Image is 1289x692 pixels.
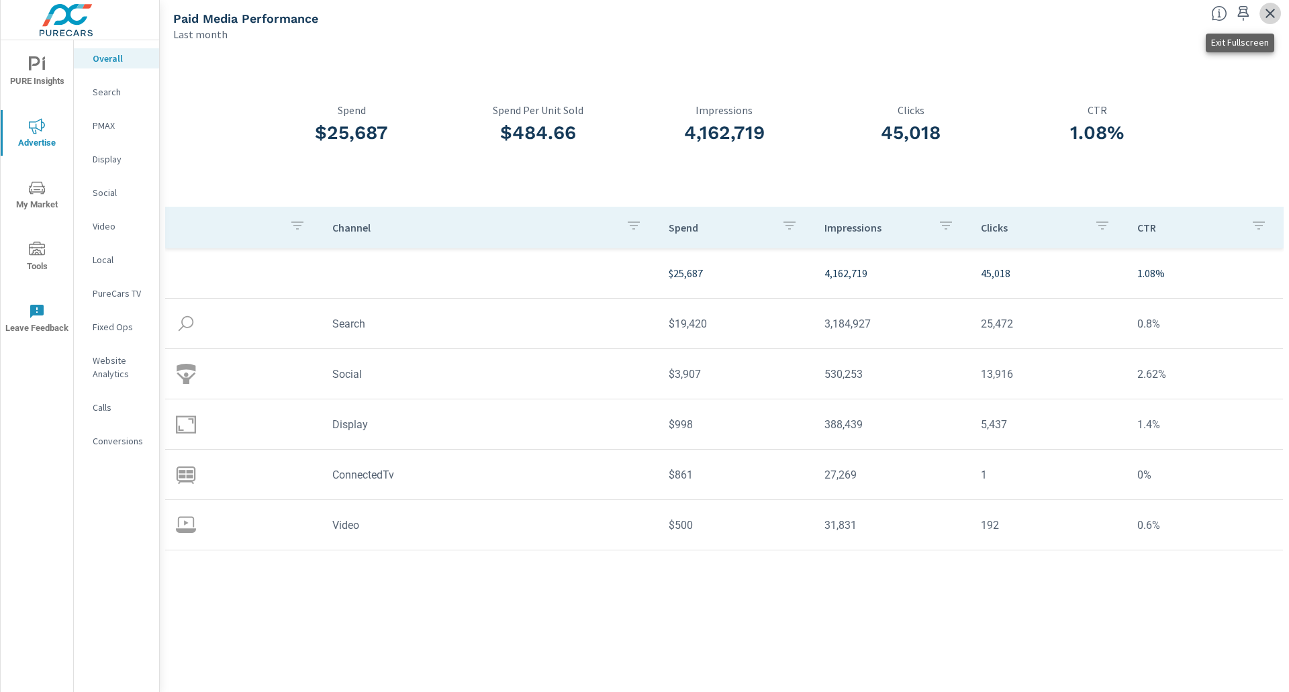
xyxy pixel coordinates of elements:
img: icon-connectedtv.svg [176,464,196,485]
h3: $25,687 [258,121,445,144]
p: Video [93,219,148,233]
td: Video [322,508,658,542]
p: Clicks [818,104,1004,116]
p: Spend [258,104,445,116]
h3: 1.08% [1004,121,1191,144]
p: Calls [93,401,148,414]
p: Channel [332,221,615,234]
span: PURE Insights [5,56,69,89]
div: Display [74,149,159,169]
td: 0.8% [1127,307,1283,341]
span: Understand performance metrics over the selected time range. [1211,5,1227,21]
img: icon-social.svg [176,364,196,384]
div: Fixed Ops [74,317,159,337]
p: 45,018 [981,265,1116,281]
p: CTR [1004,104,1191,116]
td: 25,472 [970,307,1127,341]
div: Overall [74,48,159,68]
td: 31,831 [814,508,970,542]
p: Fixed Ops [93,320,148,334]
td: Search [322,307,658,341]
td: $861 [658,458,814,492]
td: ConnectedTv [322,458,658,492]
td: 530,253 [814,357,970,391]
p: 4,162,719 [824,265,959,281]
div: Calls [74,397,159,417]
td: 27,269 [814,458,970,492]
td: 388,439 [814,407,970,442]
h3: 45,018 [818,121,1004,144]
div: Website Analytics [74,350,159,384]
p: Website Analytics [93,354,148,381]
p: CTR [1137,221,1240,234]
td: 5,437 [970,407,1127,442]
span: My Market [5,180,69,213]
td: $500 [658,508,814,542]
p: $25,687 [669,265,804,281]
p: PureCars TV [93,287,148,300]
div: PMAX [74,115,159,136]
span: Leave Feedback [5,303,69,336]
span: Tools [5,242,69,275]
td: 13,916 [970,357,1127,391]
td: $998 [658,407,814,442]
p: Overall [93,52,148,65]
p: Last month [173,26,228,42]
img: icon-video.svg [176,515,196,535]
div: Social [74,183,159,203]
td: Display [322,407,658,442]
td: $19,420 [658,307,814,341]
h3: $484.66 [445,121,632,144]
div: Local [74,250,159,270]
p: Display [93,152,148,166]
p: Spend [669,221,771,234]
p: Search [93,85,148,99]
div: Conversions [74,431,159,451]
p: Conversions [93,434,148,448]
td: 3,184,927 [814,307,970,341]
div: PureCars TV [74,283,159,303]
div: Video [74,216,159,236]
div: Search [74,82,159,102]
td: 2.62% [1127,357,1283,391]
h3: 4,162,719 [631,121,818,144]
h5: Paid Media Performance [173,11,318,26]
img: icon-display.svg [176,414,196,434]
p: Impressions [824,221,927,234]
td: 1.4% [1127,407,1283,442]
p: Impressions [631,104,818,116]
p: Clicks [981,221,1084,234]
td: Social [322,357,658,391]
p: Social [93,186,148,199]
p: Spend Per Unit Sold [445,104,632,116]
td: 0% [1127,458,1283,492]
p: 1.08% [1137,265,1272,281]
td: 0.6% [1127,508,1283,542]
span: Advertise [5,118,69,151]
td: 192 [970,508,1127,542]
td: 1 [970,458,1127,492]
p: Local [93,253,148,266]
img: icon-search.svg [176,313,196,334]
td: $3,907 [658,357,814,391]
div: nav menu [1,40,73,349]
span: Save this to your personalized report [1233,3,1254,24]
p: PMAX [93,119,148,132]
